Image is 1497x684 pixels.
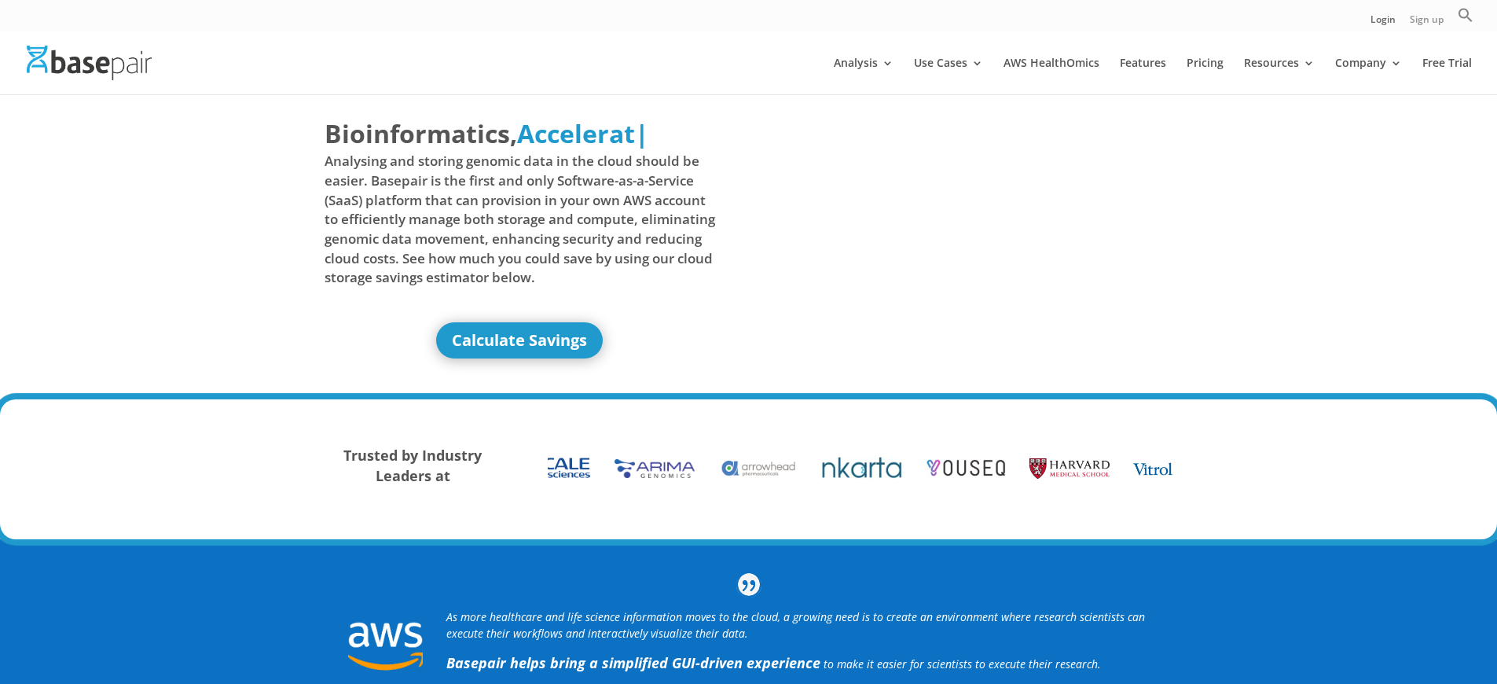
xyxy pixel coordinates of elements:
[914,57,983,94] a: Use Cases
[446,653,820,672] strong: Basepair helps bring a simplified GUI-driven experience
[446,609,1145,641] i: As more healthcare and life science information moves to the cloud, a growing need is to create a...
[635,116,649,150] span: |
[325,116,517,152] span: Bioinformatics,
[1458,7,1473,31] a: Search Icon Link
[1458,7,1473,23] svg: Search
[824,656,1101,671] span: to make it easier for scientists to execute their research.
[517,116,635,150] span: Accelerat
[1370,15,1396,31] a: Login
[1244,57,1315,94] a: Resources
[325,152,716,287] span: Analysing and storing genomic data in the cloud should be easier. Basepair is the first and only ...
[343,446,482,485] strong: Trusted by Industry Leaders at
[27,46,152,79] img: Basepair
[1120,57,1166,94] a: Features
[1335,57,1402,94] a: Company
[761,116,1152,336] iframe: Basepair - NGS Analysis Simplified
[1410,15,1444,31] a: Sign up
[834,57,893,94] a: Analysis
[436,322,603,359] a: Calculate Savings
[1422,57,1472,94] a: Free Trial
[1187,57,1224,94] a: Pricing
[1004,57,1099,94] a: AWS HealthOmics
